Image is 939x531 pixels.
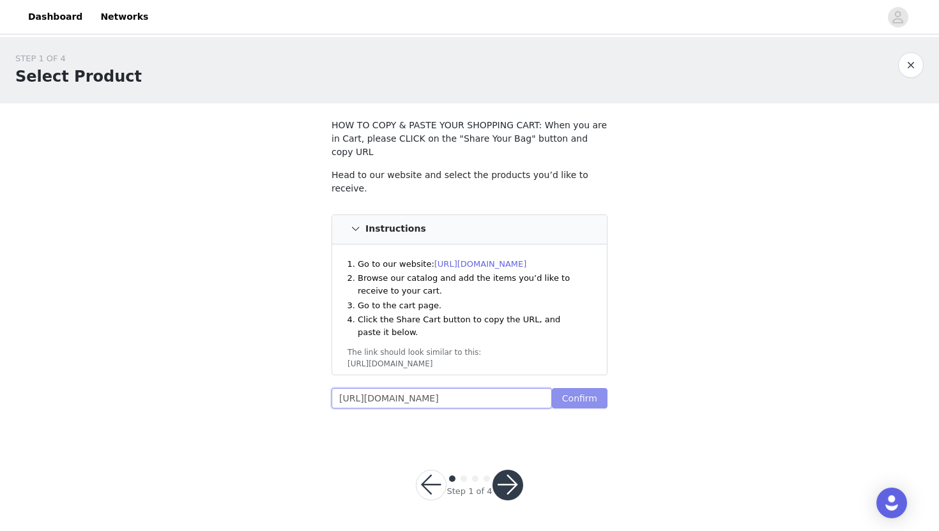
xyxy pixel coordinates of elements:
[365,224,426,234] h4: Instructions
[447,485,492,498] div: Step 1 of 4
[358,272,585,297] li: Browse our catalog and add the items you’d like to receive to your cart.
[876,488,907,518] div: Open Intercom Messenger
[552,388,607,408] button: Confirm
[347,358,592,370] div: [URL][DOMAIN_NAME]
[15,52,142,65] div: STEP 1 OF 4
[332,119,607,159] p: HOW TO COPY & PASTE YOUR SHOPPING CART: When you are in Cart, please CLICK on the "Share Your Bag...
[892,7,904,27] div: avatar
[332,168,607,195] p: Head to our website and select the products you’d like to receive.
[93,3,156,31] a: Networks
[434,259,527,269] a: [URL][DOMAIN_NAME]
[15,65,142,88] h1: Select Product
[358,299,585,312] li: Go to the cart page.
[358,258,585,271] li: Go to our website:
[20,3,90,31] a: Dashboard
[347,347,592,358] div: The link should look similar to this:
[332,388,552,408] input: Checkout URL
[358,313,585,338] li: Click the Share Cart button to copy the URL, and paste it below.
